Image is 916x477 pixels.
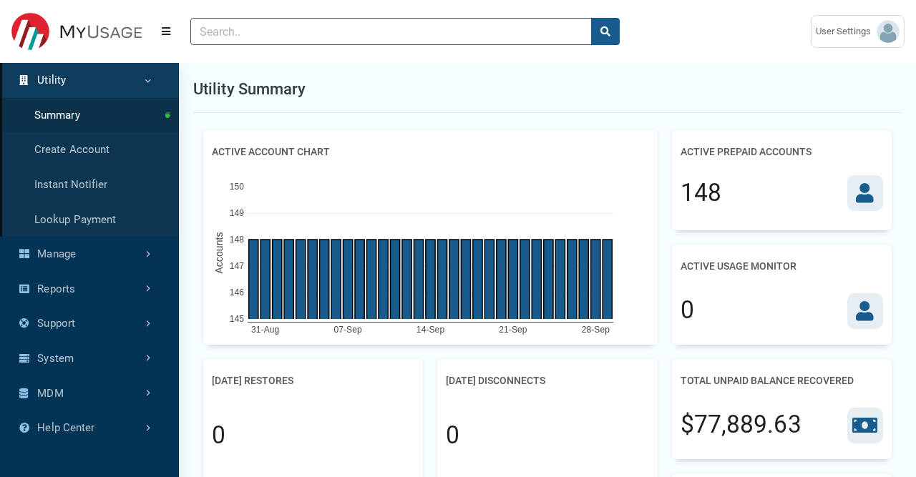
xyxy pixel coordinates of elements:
h2: Active Account Chart [212,139,330,165]
button: search [591,18,620,45]
a: User Settings [811,15,905,48]
span: User Settings [816,24,877,39]
h1: Utility Summary [193,77,306,101]
img: ESITESTV3 Logo [11,13,142,51]
div: $77,889.63 [681,407,801,443]
h2: [DATE] Restores [212,368,293,394]
input: Search [190,18,592,45]
h2: [DATE] Disconnects [446,368,545,394]
h2: Active Usage Monitor [681,253,796,280]
div: 0 [681,292,694,328]
h2: Active Prepaid Accounts [681,139,812,165]
div: 0 [446,418,459,453]
h2: Total Unpaid Balance Recovered [681,368,854,394]
div: 0 [212,418,225,453]
div: 148 [681,175,721,211]
button: Menu [153,19,179,44]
